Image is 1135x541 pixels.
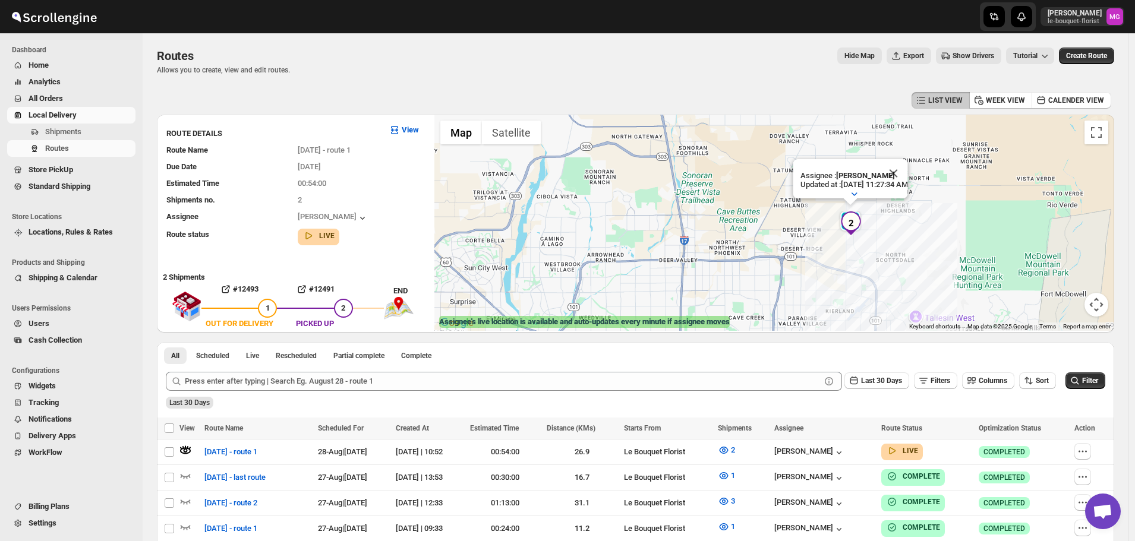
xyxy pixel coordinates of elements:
[470,472,540,483] div: 00:30:00
[986,96,1025,105] span: WEEK VIEW
[774,498,845,510] div: [PERSON_NAME]
[157,49,194,63] span: Routes
[302,230,335,242] button: LIVE
[29,431,76,440] span: Delivery Apps
[341,303,345,312] span: 2
[1063,323,1111,330] a: Report a map error
[7,315,135,332] button: Users
[912,92,970,109] button: LIST VIEW
[29,518,56,527] span: Settings
[393,285,428,297] div: END
[29,165,73,174] span: Store PickUp
[7,74,135,90] button: Analytics
[7,332,135,349] button: Cash Collection
[12,212,137,222] span: Store Locations
[29,110,77,119] span: Local Delivery
[439,316,730,328] label: Assignee's live location is available and auto-updates every minute if assignee moves
[166,230,209,239] span: Route status
[7,224,135,241] button: Locations, Rules & Rates
[7,90,135,107] button: All Orders
[969,92,1032,109] button: WEEK VIEW
[1048,96,1104,105] span: CALENDER VIEW
[396,472,463,483] div: [DATE] | 13:53
[731,445,735,454] span: 2
[839,211,863,235] div: 2
[1032,92,1111,109] button: CALENDER VIEW
[731,471,735,480] span: 1
[204,424,243,432] span: Route Name
[711,441,742,460] button: 2
[276,351,317,360] span: Rescheduled
[204,523,257,534] span: [DATE] - route 1
[201,280,277,299] button: #12493
[903,447,918,455] b: LIVE
[887,48,931,64] button: Export
[7,498,135,515] button: Billing Plans
[166,195,215,204] span: Shipments no.
[333,351,384,360] span: Partial complete
[197,519,264,538] button: [DATE] - route 1
[7,411,135,428] button: Notifications
[298,145,351,154] span: [DATE] - route 1
[962,372,1014,389] button: Columns
[169,398,210,407] span: Last 30 Days
[1082,377,1098,385] span: Filter
[1059,48,1114,64] button: Create Route
[886,445,918,457] button: LIVE
[12,45,137,55] span: Dashboard
[204,497,257,509] span: [DATE] - route 2
[45,127,81,136] span: Shipments
[29,398,59,407] span: Tracking
[401,351,431,360] span: Complete
[844,51,875,61] span: Hide Map
[931,377,950,385] span: Filters
[29,227,113,236] span: Locations, Rules & Rates
[903,523,940,531] b: COMPLETE
[731,522,735,531] span: 1
[1109,13,1120,21] text: MG
[547,523,616,534] div: 11.2
[624,497,711,509] div: Le Bouquet Florist
[1074,424,1095,432] span: Action
[979,377,1007,385] span: Columns
[903,472,940,480] b: COMPLETE
[196,351,229,360] span: Scheduled
[382,121,426,140] button: View
[437,315,477,331] a: Open this area in Google Maps (opens a new window)
[470,497,540,509] div: 01:13:00
[886,470,940,482] button: COMPLETE
[318,424,364,432] span: Scheduled For
[711,517,742,536] button: 1
[928,96,963,105] span: LIST VIEW
[298,212,368,224] div: [PERSON_NAME]
[547,497,616,509] div: 31.1
[7,124,135,140] button: Shipments
[7,515,135,531] button: Settings
[7,428,135,444] button: Delivery Apps
[309,284,335,293] b: #12491
[1106,8,1123,25] span: Melody Gluth
[624,523,711,534] div: Le Bouquet Florist
[1048,18,1102,25] p: le-bouquet-florist
[197,468,273,487] button: [DATE] - last route
[1039,323,1056,330] a: Terms (opens in new tab)
[298,195,302,204] span: 2
[470,446,540,458] div: 00:54:00
[953,51,994,61] span: Show Drivers
[1084,293,1108,317] button: Map camera controls
[1006,48,1054,64] button: Tutorial
[319,232,335,240] b: LIVE
[384,297,414,319] img: trip_end.png
[983,498,1025,508] span: COMPLETED
[470,424,519,432] span: Estimated Time
[440,121,482,144] button: Show street map
[800,171,908,180] p: Assignee :
[7,57,135,74] button: Home
[903,51,924,61] span: Export
[166,128,379,140] h3: ROUTE DETAILS
[204,446,257,458] span: [DATE] - route 1
[396,523,463,534] div: [DATE] | 09:33
[711,466,742,485] button: 1
[233,284,258,293] b: #12493
[909,322,960,331] button: Keyboard shortcuts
